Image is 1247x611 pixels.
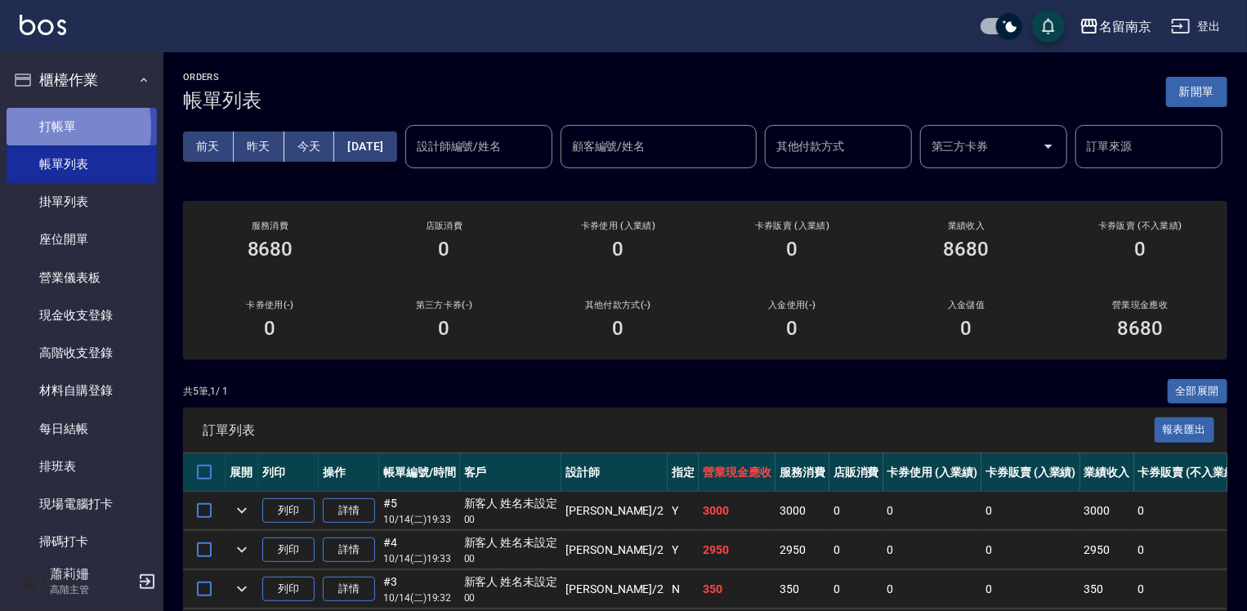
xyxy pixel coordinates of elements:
td: 3000 [1080,492,1134,530]
td: Y [668,492,699,530]
h2: 入金使用(-) [725,300,860,310]
td: 0 [1134,492,1244,530]
h2: 入金儲值 [899,300,1034,310]
td: #4 [379,531,460,569]
td: #5 [379,492,460,530]
button: expand row [230,498,254,523]
h3: 0 [613,238,624,261]
h3: 0 [439,317,450,340]
h2: 營業現金應收 [1073,300,1208,310]
div: 名留南京 [1099,16,1151,37]
h2: 卡券販賣 (不入業績) [1073,221,1208,231]
p: 10/14 (二) 19:33 [383,551,456,566]
td: 0 [981,492,1080,530]
button: 今天 [284,132,335,162]
h3: 8680 [248,238,293,261]
button: save [1032,10,1065,42]
h2: 業績收入 [899,221,1034,231]
td: 0 [883,492,982,530]
td: 0 [1134,531,1244,569]
h5: 蕭莉姍 [50,566,133,582]
a: 材料自購登錄 [7,372,157,409]
th: 操作 [319,453,379,492]
a: 高階收支登錄 [7,334,157,372]
h3: 0 [265,317,276,340]
td: 3000 [775,492,829,530]
td: 0 [883,570,982,609]
h3: 0 [961,317,972,340]
p: 00 [464,551,558,566]
a: 每日結帳 [7,410,157,448]
h2: 卡券使用 (入業績) [551,221,686,231]
button: 櫃檯作業 [7,59,157,101]
a: 座位開單 [7,221,157,258]
p: 共 5 筆, 1 / 1 [183,384,228,399]
td: 0 [1134,570,1244,609]
button: 報表匯出 [1155,417,1215,443]
h3: 8680 [1118,317,1164,340]
td: Y [668,531,699,569]
span: 訂單列表 [203,422,1155,439]
button: 列印 [262,537,315,563]
a: 新開單 [1166,83,1227,99]
th: 店販消費 [829,453,883,492]
h3: 0 [439,238,450,261]
th: 展開 [226,453,258,492]
button: [DATE] [334,132,396,162]
button: 列印 [262,498,315,524]
th: 帳單編號/時間 [379,453,460,492]
button: Open [1035,133,1062,159]
h2: 第三方卡券(-) [377,300,512,310]
td: 2950 [775,531,829,569]
button: 全部展開 [1168,379,1228,404]
td: [PERSON_NAME] /2 [561,492,668,530]
td: 0 [829,531,883,569]
h3: 0 [787,238,798,261]
td: 3000 [699,492,775,530]
button: 列印 [262,577,315,602]
td: 350 [699,570,775,609]
td: 0 [981,531,1080,569]
h3: 0 [1135,238,1146,261]
td: N [668,570,699,609]
button: 登出 [1164,11,1227,42]
td: 0 [883,531,982,569]
div: 新客人 姓名未設定 [464,534,558,551]
td: [PERSON_NAME] /2 [561,531,668,569]
button: 名留南京 [1073,10,1158,43]
p: 00 [464,512,558,527]
h3: 0 [787,317,798,340]
td: 350 [1080,570,1134,609]
img: Logo [20,15,66,35]
button: expand row [230,537,254,562]
h2: 店販消費 [377,221,512,231]
img: Person [13,565,46,598]
td: 0 [829,492,883,530]
th: 服務消費 [775,453,829,492]
a: 打帳單 [7,108,157,145]
th: 業績收入 [1080,453,1134,492]
th: 列印 [258,453,319,492]
p: 10/14 (二) 19:32 [383,591,456,605]
th: 營業現金應收 [699,453,775,492]
h2: 其他付款方式(-) [551,300,686,310]
div: 新客人 姓名未設定 [464,495,558,512]
th: 指定 [668,453,699,492]
button: 新開單 [1166,77,1227,107]
a: 現金收支登錄 [7,297,157,334]
td: #3 [379,570,460,609]
th: 卡券販賣 (入業績) [981,453,1080,492]
a: 現場電腦打卡 [7,485,157,523]
th: 設計師 [561,453,668,492]
p: 10/14 (二) 19:33 [383,512,456,527]
h2: 卡券販賣 (入業績) [725,221,860,231]
td: 2950 [699,531,775,569]
button: expand row [230,577,254,601]
h2: 卡券使用(-) [203,300,337,310]
td: [PERSON_NAME] /2 [561,570,668,609]
a: 詳情 [323,577,375,602]
td: 2950 [1080,531,1134,569]
p: 高階主管 [50,582,133,597]
h3: 0 [613,317,624,340]
td: 350 [775,570,829,609]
